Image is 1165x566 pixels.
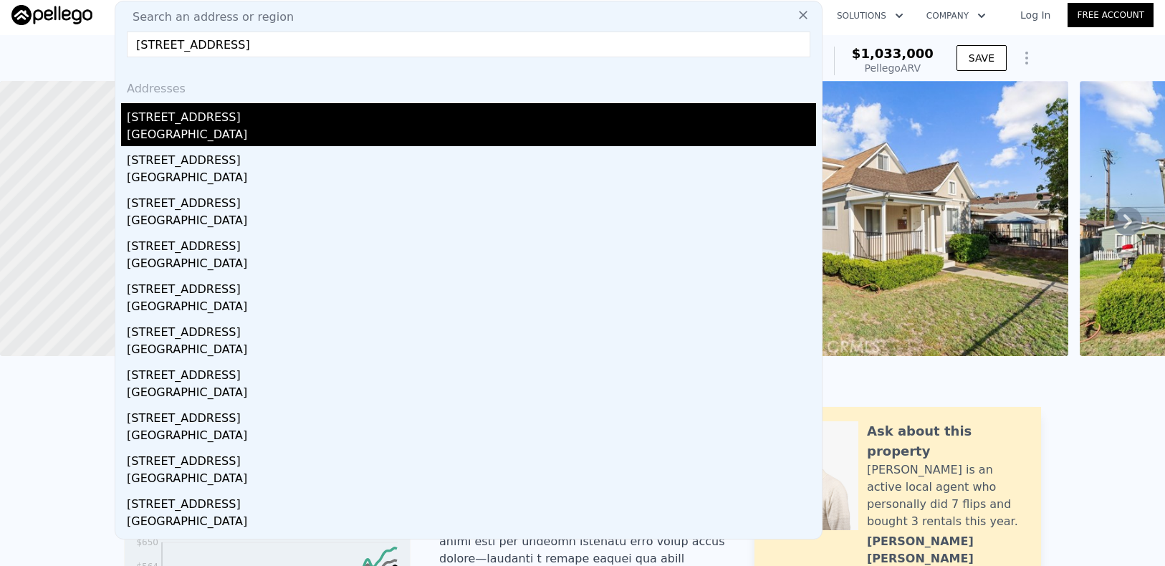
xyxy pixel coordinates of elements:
[867,421,1027,461] div: Ask about this property
[852,46,934,61] span: $1,033,000
[127,490,816,513] div: [STREET_ADDRESS]
[127,232,816,255] div: [STREET_ADDRESS]
[1003,8,1068,22] a: Log In
[852,61,934,75] div: Pellego ARV
[127,470,816,490] div: [GEOGRAPHIC_DATA]
[127,126,816,146] div: [GEOGRAPHIC_DATA]
[121,69,816,103] div: Addresses
[127,318,816,341] div: [STREET_ADDRESS]
[127,146,816,169] div: [STREET_ADDRESS]
[656,81,1068,356] img: Sale: 169793136 Parcel: 45998470
[121,9,294,26] span: Search an address or region
[127,447,816,470] div: [STREET_ADDRESS]
[825,3,915,29] button: Solutions
[136,537,158,547] tspan: $650
[127,404,816,427] div: [STREET_ADDRESS]
[127,169,816,189] div: [GEOGRAPHIC_DATA]
[1012,44,1041,72] button: Show Options
[127,513,816,533] div: [GEOGRAPHIC_DATA]
[867,461,1027,530] div: [PERSON_NAME] is an active local agent who personally did 7 flips and bought 3 rentals this year.
[127,212,816,232] div: [GEOGRAPHIC_DATA]
[957,45,1007,71] button: SAVE
[11,5,92,25] img: Pellego
[127,32,810,57] input: Enter an address, city, region, neighborhood or zip code
[127,189,816,212] div: [STREET_ADDRESS]
[127,103,816,126] div: [STREET_ADDRESS]
[1068,3,1154,27] a: Free Account
[915,3,997,29] button: Company
[127,275,816,298] div: [STREET_ADDRESS]
[127,255,816,275] div: [GEOGRAPHIC_DATA]
[127,384,816,404] div: [GEOGRAPHIC_DATA]
[127,341,816,361] div: [GEOGRAPHIC_DATA]
[127,427,816,447] div: [GEOGRAPHIC_DATA]
[127,361,816,384] div: [STREET_ADDRESS]
[127,298,816,318] div: [GEOGRAPHIC_DATA]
